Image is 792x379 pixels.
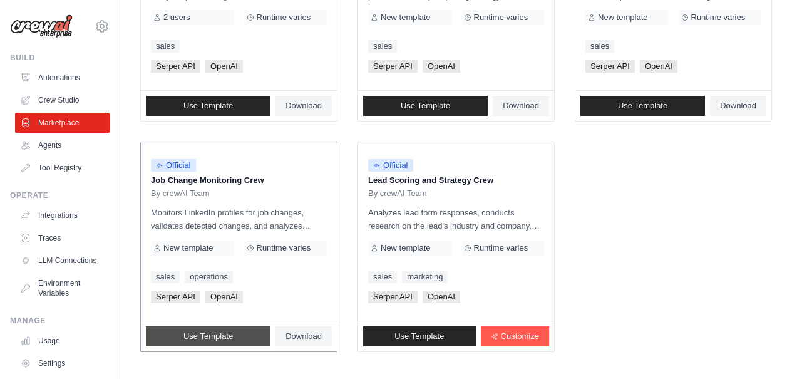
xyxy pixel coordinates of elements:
[363,96,488,116] a: Use Template
[151,60,200,73] span: Serper API
[368,189,427,199] span: By crewAI Team
[423,291,460,303] span: OpenAI
[493,96,549,116] a: Download
[481,326,549,346] a: Customize
[368,271,397,283] a: sales
[151,206,327,232] p: Monitors LinkedIn profiles for job changes, validates detected changes, and analyzes opportunitie...
[363,326,476,346] a: Use Template
[183,331,233,341] span: Use Template
[151,174,327,187] p: Job Change Monitoring Crew
[402,271,448,283] a: marketing
[640,60,677,73] span: OpenAI
[15,228,110,248] a: Traces
[285,101,322,111] span: Download
[368,60,418,73] span: Serper API
[10,53,110,63] div: Build
[501,331,539,341] span: Customize
[15,353,110,373] a: Settings
[710,96,766,116] a: Download
[618,101,667,111] span: Use Template
[257,243,311,253] span: Runtime varies
[15,251,110,271] a: LLM Connections
[368,159,413,172] span: Official
[720,101,756,111] span: Download
[585,40,614,53] a: sales
[368,206,544,232] p: Analyzes lead form responses, conducts research on the lead's industry and company, and scores th...
[15,158,110,178] a: Tool Registry
[368,40,397,53] a: sales
[151,291,200,303] span: Serper API
[163,13,190,23] span: 2 users
[275,326,332,346] a: Download
[381,13,430,23] span: New template
[151,189,210,199] span: By crewAI Team
[185,271,233,283] a: operations
[10,190,110,200] div: Operate
[205,60,243,73] span: OpenAI
[585,60,635,73] span: Serper API
[151,40,180,53] a: sales
[163,243,213,253] span: New template
[183,101,233,111] span: Use Template
[394,331,444,341] span: Use Template
[598,13,647,23] span: New template
[151,271,180,283] a: sales
[580,96,705,116] a: Use Template
[146,326,270,346] a: Use Template
[423,60,460,73] span: OpenAI
[146,96,270,116] a: Use Template
[10,316,110,326] div: Manage
[10,14,73,38] img: Logo
[474,13,528,23] span: Runtime varies
[381,243,430,253] span: New template
[401,101,450,111] span: Use Template
[15,205,110,226] a: Integrations
[275,96,332,116] a: Download
[15,135,110,155] a: Agents
[368,174,544,187] p: Lead Scoring and Strategy Crew
[151,159,196,172] span: Official
[474,243,528,253] span: Runtime varies
[285,331,322,341] span: Download
[15,273,110,303] a: Environment Variables
[15,90,110,110] a: Crew Studio
[205,291,243,303] span: OpenAI
[15,113,110,133] a: Marketplace
[15,331,110,351] a: Usage
[691,13,746,23] span: Runtime varies
[257,13,311,23] span: Runtime varies
[15,68,110,88] a: Automations
[368,291,418,303] span: Serper API
[503,101,539,111] span: Download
